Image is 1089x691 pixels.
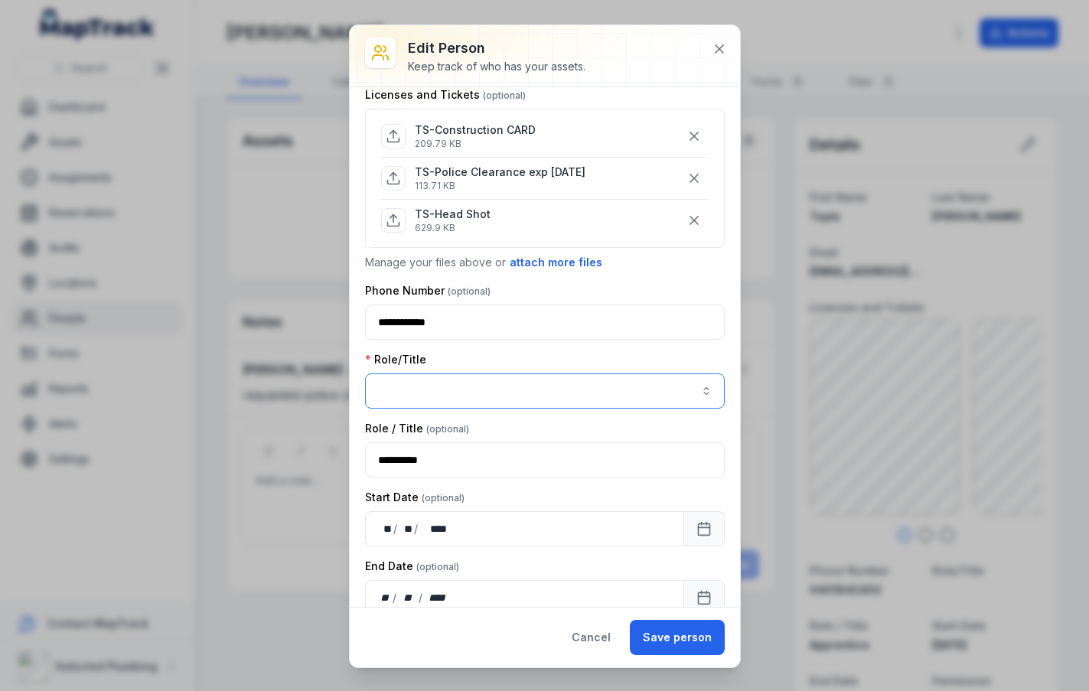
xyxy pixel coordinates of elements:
label: Licenses and Tickets [365,87,526,103]
label: Role / Title [365,421,469,436]
div: / [393,590,398,605]
p: 629.9 KB [415,222,491,234]
div: / [419,590,424,605]
p: TS-Construction CARD [415,122,536,138]
button: Calendar [683,580,725,615]
label: Start Date [365,490,465,505]
div: year, [419,521,448,536]
div: day, [378,521,393,536]
label: Role/Title [365,352,426,367]
button: Calendar [683,511,725,546]
p: TS-Police Clearance exp [DATE] [415,165,585,180]
p: 113.71 KB [415,180,585,192]
label: Phone Number [365,283,491,298]
p: Manage your files above or [365,254,725,271]
p: 209.79 KB [415,138,536,150]
button: Save person [630,620,725,655]
div: month, [398,590,419,605]
label: End Date [365,559,459,574]
button: Cancel [559,620,624,655]
div: Keep track of who has your assets. [408,59,585,74]
div: day, [378,590,393,605]
div: / [393,521,399,536]
button: attach more files [509,254,603,271]
div: year, [424,590,452,605]
div: month, [399,521,414,536]
h3: Edit person [408,37,585,59]
div: / [414,521,419,536]
p: TS-Head Shot [415,207,491,222]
